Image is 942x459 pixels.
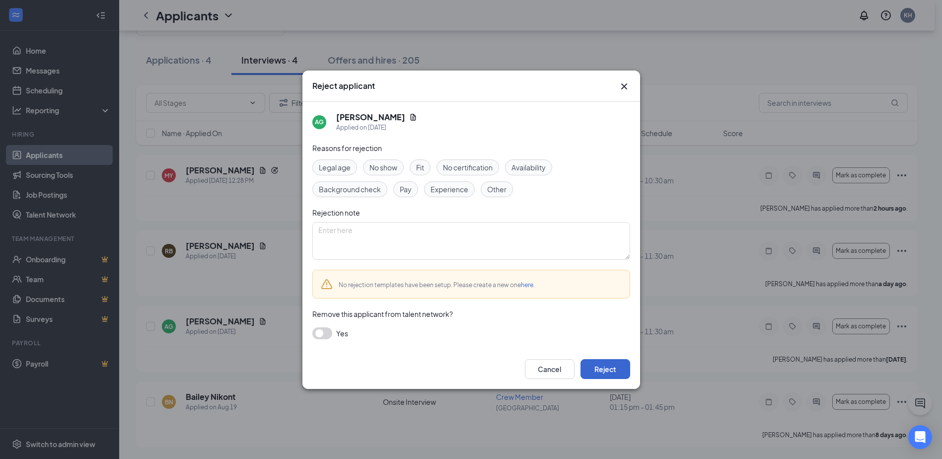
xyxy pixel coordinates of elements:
[487,184,507,195] span: Other
[511,162,546,173] span: Availability
[618,80,630,92] button: Close
[369,162,397,173] span: No show
[319,162,351,173] span: Legal age
[580,359,630,379] button: Reject
[336,112,405,123] h5: [PERSON_NAME]
[336,123,417,133] div: Applied on [DATE]
[315,118,324,126] div: AG
[321,278,333,290] svg: Warning
[336,327,348,339] span: Yes
[431,184,468,195] span: Experience
[312,80,375,91] h3: Reject applicant
[908,425,932,449] div: Open Intercom Messenger
[409,113,417,121] svg: Document
[319,184,381,195] span: Background check
[312,144,382,153] span: Reasons for rejection
[618,80,630,92] svg: Cross
[312,309,453,318] span: Remove this applicant from talent network?
[312,208,360,217] span: Rejection note
[443,162,493,173] span: No certification
[416,162,424,173] span: Fit
[521,281,533,289] a: here
[525,359,575,379] button: Cancel
[400,184,412,195] span: Pay
[339,281,535,289] span: No rejection templates have been setup. Please create a new one .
